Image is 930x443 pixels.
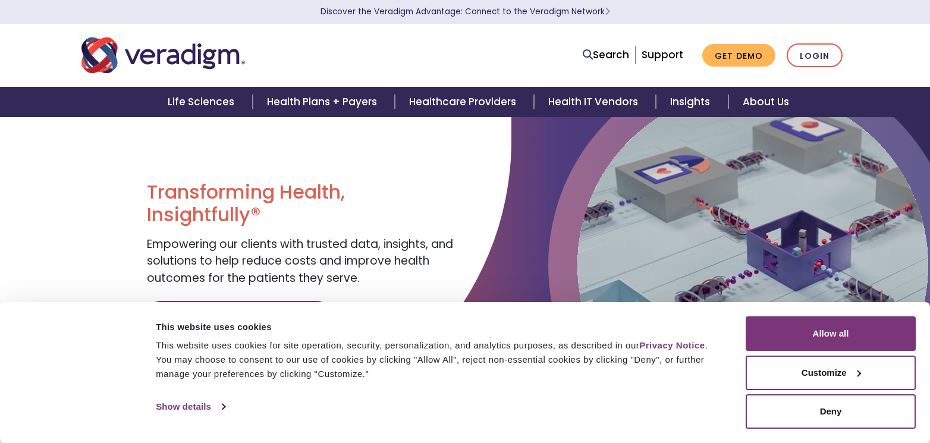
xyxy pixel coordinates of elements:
a: Healthcare Providers [395,87,534,117]
a: Login [787,43,843,68]
h1: Transforming Health, Insightfully® [147,181,456,227]
div: This website uses cookies [156,320,719,334]
button: Deny [746,394,916,429]
a: Health Plans + Payers [253,87,395,117]
a: Support [642,48,683,62]
span: Learn More [605,6,610,17]
a: Search [583,47,629,63]
div: This website uses cookies for site operation, security, personalization, and analytics purposes, ... [156,338,719,381]
a: Life Sciences [153,87,252,117]
a: Health IT Vendors [534,87,656,117]
button: Customize [746,356,916,390]
button: Allow all [746,316,916,351]
a: Insights [656,87,728,117]
a: Discover the Veradigm Advantage: Connect to the Veradigm NetworkLearn More [321,6,610,17]
a: Privacy Notice [639,340,705,350]
a: Get Demo [702,44,775,67]
a: Show details [156,398,225,416]
span: Empowering our clients with trusted data, insights, and solutions to help reduce costs and improv... [147,236,453,286]
a: Discover Veradigm's Value [147,301,331,328]
a: About Us [728,87,803,117]
img: Veradigm logo [81,36,245,75]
